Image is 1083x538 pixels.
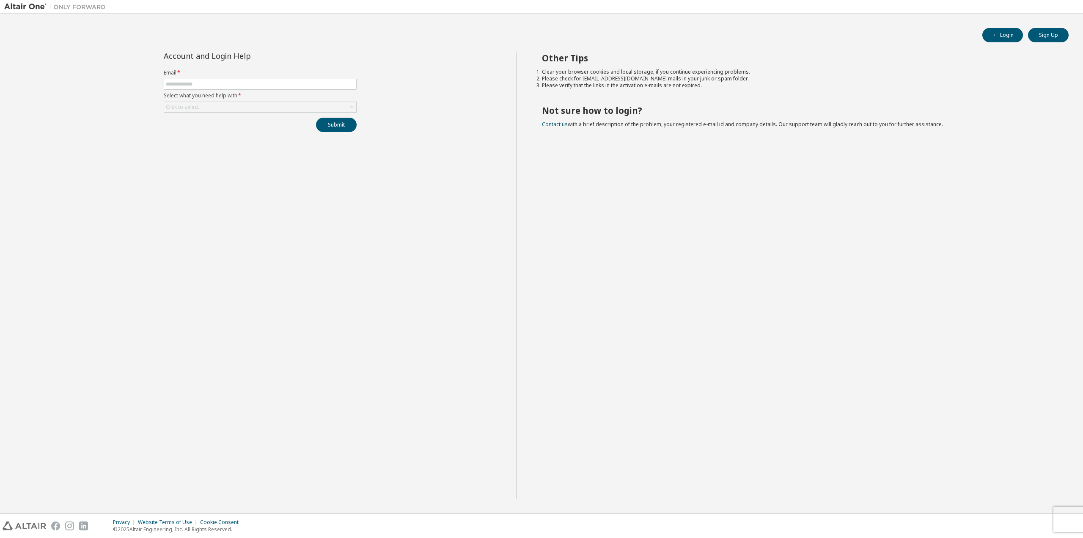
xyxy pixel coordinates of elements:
a: Contact us [542,121,568,128]
label: Email [164,69,357,76]
div: Click to select [166,104,199,110]
label: Select what you need help with [164,92,357,99]
li: Clear your browser cookies and local storage, if you continue experiencing problems. [542,69,1054,75]
div: Website Terms of Use [138,519,200,526]
span: with a brief description of the problem, your registered e-mail id and company details. Our suppo... [542,121,943,128]
div: Cookie Consent [200,519,244,526]
li: Please verify that the links in the activation e-mails are not expired. [542,82,1054,89]
li: Please check for [EMAIL_ADDRESS][DOMAIN_NAME] mails in your junk or spam folder. [542,75,1054,82]
div: Click to select [164,102,356,112]
img: instagram.svg [65,521,74,530]
h2: Other Tips [542,52,1054,63]
p: © 2025 Altair Engineering, Inc. All Rights Reserved. [113,526,244,533]
button: Login [982,28,1023,42]
button: Sign Up [1028,28,1069,42]
img: Altair One [4,3,110,11]
h2: Not sure how to login? [542,105,1054,116]
div: Account and Login Help [164,52,318,59]
img: linkedin.svg [79,521,88,530]
img: altair_logo.svg [3,521,46,530]
img: facebook.svg [51,521,60,530]
div: Privacy [113,519,138,526]
button: Submit [316,118,357,132]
